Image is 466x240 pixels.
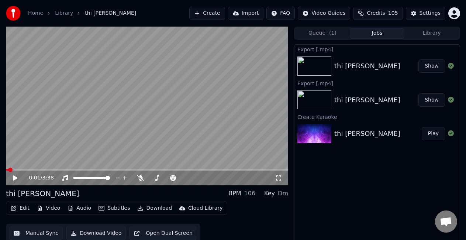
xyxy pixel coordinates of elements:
div: Export [.mp4] [294,45,460,54]
nav: breadcrumb [28,10,136,17]
button: Video Guides [298,7,350,20]
button: Audio [65,203,94,213]
span: 0:01 [29,174,40,182]
div: Settings [420,10,441,17]
button: FAQ [266,7,295,20]
span: thi [PERSON_NAME] [85,10,136,17]
span: 3:38 [42,174,53,182]
button: Queue [295,28,350,39]
button: Play [422,127,445,140]
button: Import [228,7,263,20]
button: Download [134,203,175,213]
button: Create [189,7,225,20]
span: Credits [367,10,385,17]
div: 106 [244,189,256,198]
div: thi [PERSON_NAME] [334,95,400,105]
div: Create Karaoke [294,112,460,121]
div: / [29,174,46,182]
div: Dm [278,189,288,198]
div: thi [PERSON_NAME] [334,61,400,71]
div: thi [PERSON_NAME] [6,188,79,199]
div: BPM [228,189,241,198]
button: Edit [8,203,32,213]
button: Credits105 [353,7,403,20]
button: Download Video [66,227,126,240]
a: Library [55,10,73,17]
div: Export [.mp4] [294,79,460,88]
button: Library [404,28,459,39]
button: Jobs [350,28,404,39]
button: Video [34,203,63,213]
span: 105 [388,10,398,17]
button: Manual Sync [9,227,63,240]
button: Open Dual Screen [129,227,197,240]
div: Open chat [435,210,457,233]
img: youka [6,6,21,21]
button: Subtitles [96,203,133,213]
div: thi [PERSON_NAME] [334,128,400,139]
a: Home [28,10,43,17]
button: Show [418,59,445,73]
button: Show [418,93,445,107]
span: ( 1 ) [329,30,336,37]
button: Settings [406,7,445,20]
div: Key [264,189,275,198]
div: Cloud Library [188,205,222,212]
